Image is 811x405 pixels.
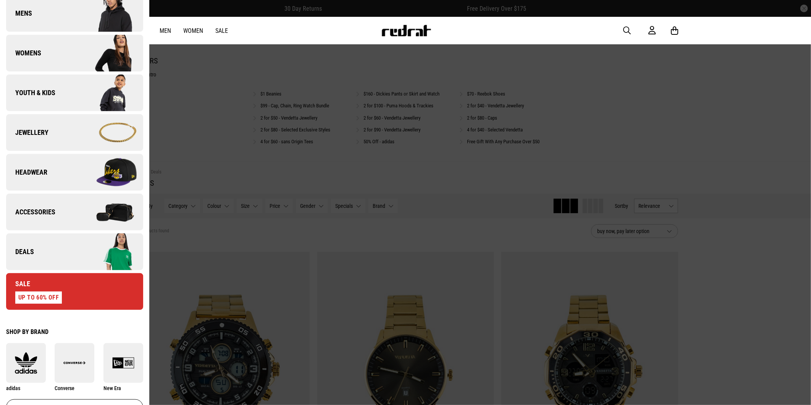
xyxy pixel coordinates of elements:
img: Company [74,34,143,72]
span: Womens [6,49,41,58]
span: adidas [6,385,20,391]
span: Deals [6,247,34,256]
img: Company [74,193,143,231]
span: Mens [6,9,32,18]
img: Company [74,74,143,112]
button: Open LiveChat chat widget [6,3,29,26]
span: New Era [103,385,121,391]
a: New Era New Era [103,343,143,392]
span: Youth & Kids [6,88,55,97]
a: Deals Company [6,233,143,270]
img: New Era [103,352,143,374]
div: Shop by Brand [6,328,143,335]
span: Jewellery [6,128,48,137]
a: Sale UP TO 60% OFF [6,273,143,310]
a: Jewellery Company [6,114,143,151]
a: Womens Company [6,35,143,71]
img: Company [74,113,143,152]
a: Women [183,27,203,34]
img: Converse [55,352,94,374]
img: Redrat logo [381,25,431,36]
a: Sale [215,27,228,34]
a: adidas adidas [6,343,46,392]
a: Accessories Company [6,194,143,230]
div: UP TO 60% OFF [15,292,62,304]
span: Sale [6,279,30,288]
a: Headwear Company [6,154,143,191]
span: Accessories [6,207,55,217]
a: Youth & Kids Company [6,75,143,111]
span: Headwear [6,168,47,177]
img: Company [74,153,143,191]
a: Men [160,27,171,34]
img: Company [74,233,143,271]
img: adidas [6,352,46,374]
a: Converse Converse [55,343,94,392]
span: Converse [55,385,74,391]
